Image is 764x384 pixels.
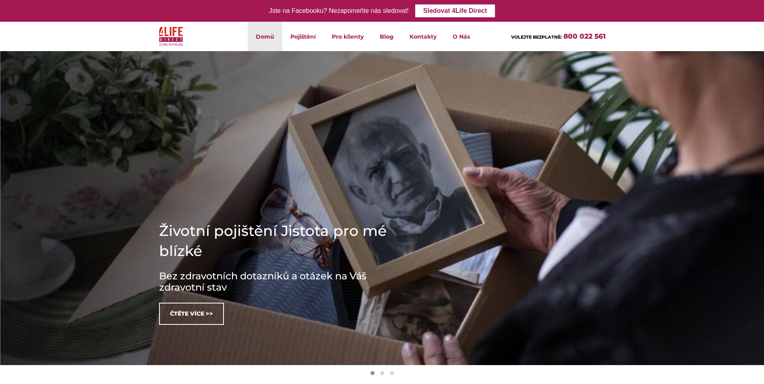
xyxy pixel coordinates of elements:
[159,25,183,48] img: 4Life Direct Česká republika logo
[402,22,445,51] a: Kontakty
[248,22,282,51] a: Domů
[372,22,402,51] a: Blog
[159,303,224,325] a: Čtěte více >>
[511,34,562,40] span: VOLEJTE BEZPLATNĚ:
[415,4,495,17] a: Sledovat 4Life Direct
[563,32,606,40] a: 800 022 561
[269,5,409,17] div: Jste na Facebooku? Nezapomeňte nás sledovat!
[159,270,401,293] h3: Bez zdravotních dotazníků a otázek na Váš zdravotní stav
[159,221,401,261] h1: Životní pojištění Jistota pro mé blízké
